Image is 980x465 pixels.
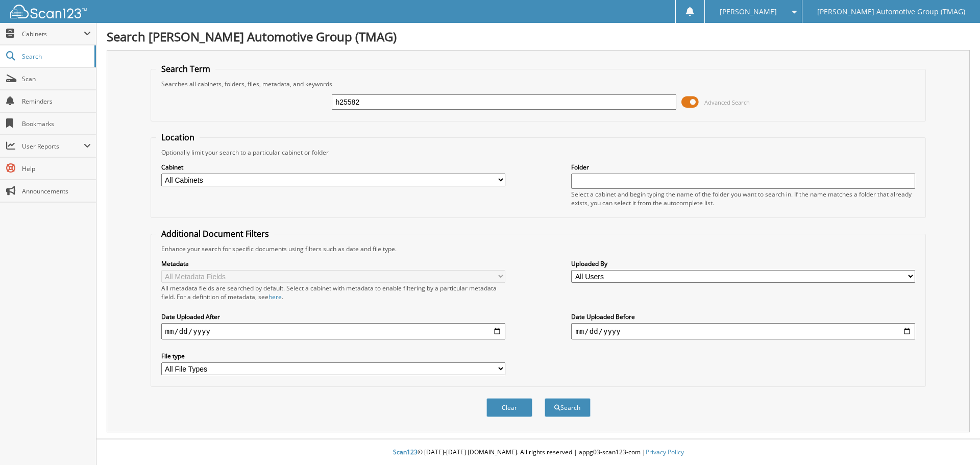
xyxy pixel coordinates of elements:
[720,9,777,15] span: [PERSON_NAME]
[22,97,91,106] span: Reminders
[156,80,921,88] div: Searches all cabinets, folders, files, metadata, and keywords
[156,244,921,253] div: Enhance your search for specific documents using filters such as date and file type.
[156,228,274,239] legend: Additional Document Filters
[161,284,505,301] div: All metadata fields are searched by default. Select a cabinet with metadata to enable filtering b...
[571,259,915,268] label: Uploaded By
[486,398,532,417] button: Clear
[646,448,684,456] a: Privacy Policy
[22,75,91,83] span: Scan
[161,163,505,172] label: Cabinet
[929,416,980,465] iframe: Chat Widget
[704,99,750,106] span: Advanced Search
[571,163,915,172] label: Folder
[571,323,915,339] input: end
[393,448,418,456] span: Scan123
[571,190,915,207] div: Select a cabinet and begin typing the name of the folder you want to search in. If the name match...
[22,52,89,61] span: Search
[107,28,970,45] h1: Search [PERSON_NAME] Automotive Group (TMAG)
[268,292,282,301] a: here
[22,142,84,151] span: User Reports
[571,312,915,321] label: Date Uploaded Before
[817,9,965,15] span: [PERSON_NAME] Automotive Group (TMAG)
[156,132,200,143] legend: Location
[10,5,87,18] img: scan123-logo-white.svg
[22,119,91,128] span: Bookmarks
[161,259,505,268] label: Metadata
[161,352,505,360] label: File type
[22,164,91,173] span: Help
[22,30,84,38] span: Cabinets
[161,312,505,321] label: Date Uploaded After
[156,63,215,75] legend: Search Term
[545,398,591,417] button: Search
[161,323,505,339] input: start
[156,148,921,157] div: Optionally limit your search to a particular cabinet or folder
[22,187,91,195] span: Announcements
[96,440,980,465] div: © [DATE]-[DATE] [DOMAIN_NAME]. All rights reserved | appg03-scan123-com |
